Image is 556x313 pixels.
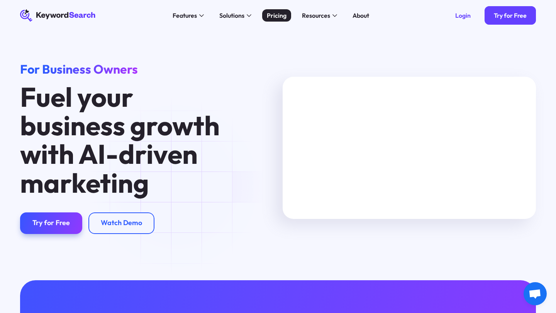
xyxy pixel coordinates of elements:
a: Login [446,6,480,25]
div: Pricing [267,11,286,20]
a: Open chat [524,282,547,305]
a: Pricing [262,9,291,22]
span: For Business Owners [20,61,138,77]
div: About [353,11,369,20]
div: Solutions [219,11,244,20]
div: Resources [302,11,330,20]
h1: Fuel your business growth with AI-driven marketing [20,82,242,197]
div: Watch Demo [101,219,142,227]
a: Try for Free [20,212,82,234]
div: Login [455,12,471,19]
a: Try for Free [485,6,536,25]
div: Features [173,11,197,20]
div: Try for Free [494,12,527,19]
a: About [348,9,374,22]
div: Try for Free [32,219,70,227]
iframe: KeywordSearch Homepage Welcome [283,77,536,219]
